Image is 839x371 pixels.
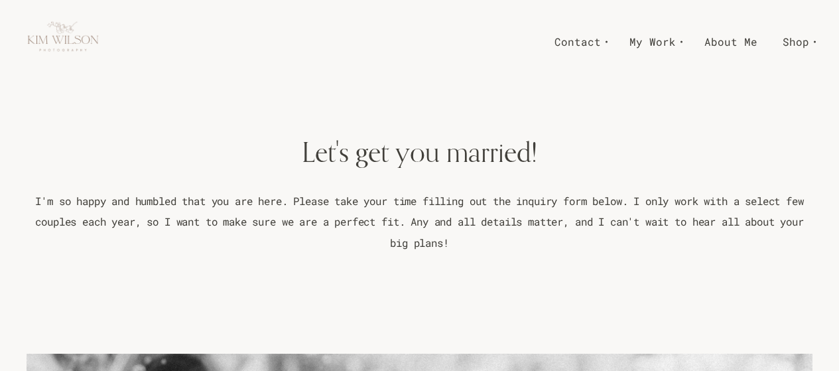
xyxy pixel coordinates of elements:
span: My Work [629,32,676,51]
span: Shop [783,32,809,51]
span: Contact [554,32,601,51]
a: About Me [692,30,770,53]
img: Kim Wilson Photography [27,5,99,78]
a: Contact [542,30,617,53]
h1: Let's get you married! [27,133,812,169]
a: Shop [770,30,825,53]
a: My Work [617,30,692,53]
p: I'm so happy and humbled that you are here. Please take your time filling out the inquiry form be... [27,190,812,254]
